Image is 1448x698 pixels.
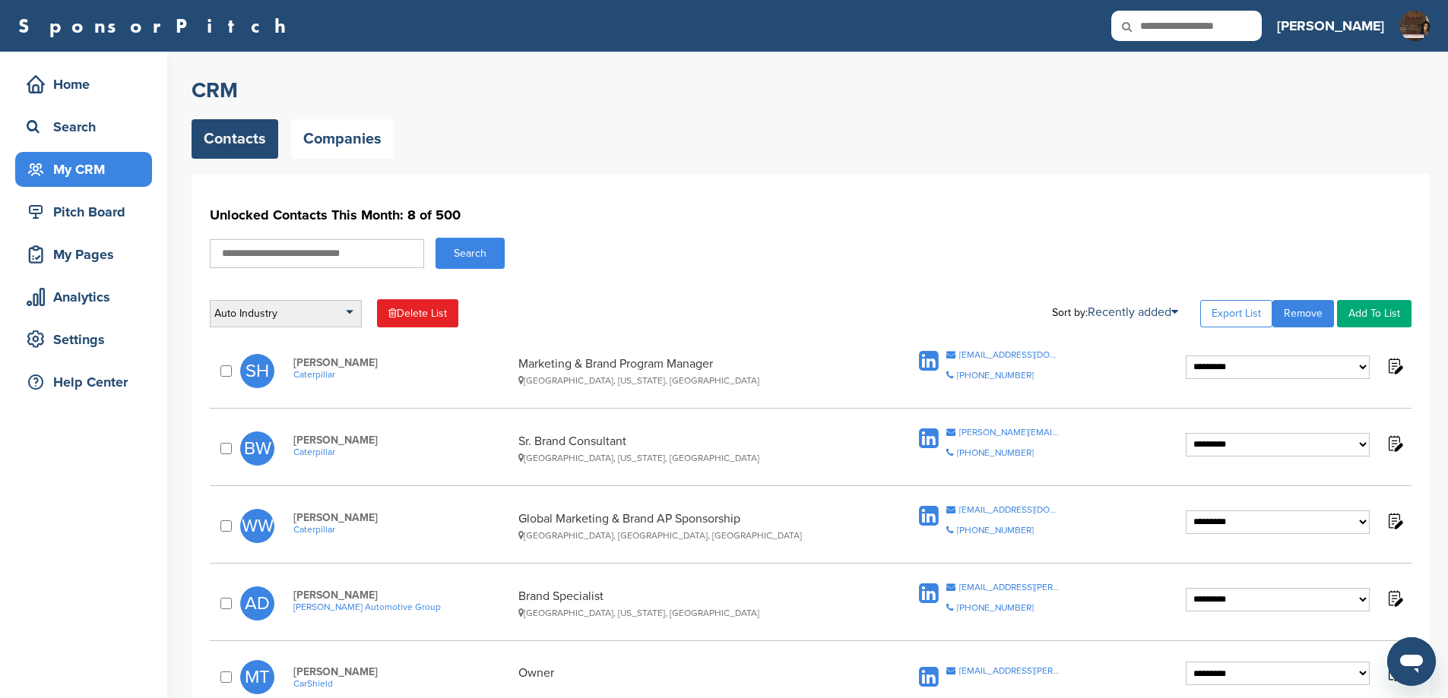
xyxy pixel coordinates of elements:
div: [GEOGRAPHIC_DATA], [US_STATE], [GEOGRAPHIC_DATA] [518,608,860,618]
div: [PERSON_NAME][EMAIL_ADDRESS][PERSON_NAME][DOMAIN_NAME] [959,428,1060,437]
a: Home [15,67,152,102]
div: [EMAIL_ADDRESS][PERSON_NAME][DOMAIN_NAME] [959,583,1060,592]
div: [PHONE_NUMBER] [957,603,1034,612]
div: [EMAIL_ADDRESS][PERSON_NAME][DOMAIN_NAME] [959,666,1060,675]
span: [PERSON_NAME] [293,665,512,678]
iframe: Button to launch messaging window [1387,637,1436,686]
span: [PERSON_NAME] [293,511,512,524]
div: Home [23,71,152,98]
div: Owner [518,665,860,689]
a: Delete List [377,299,458,327]
a: Caterpillar [293,524,512,535]
div: Auto Industry [210,300,362,327]
a: Search [15,109,152,144]
div: [EMAIL_ADDRESS][DOMAIN_NAME] [959,505,1060,514]
img: Notes [1385,356,1404,375]
div: My CRM [23,156,152,183]
div: Pitch Board [23,198,152,226]
button: Search [436,238,505,269]
a: [PERSON_NAME] [1277,9,1384,43]
span: [PERSON_NAME] [293,356,512,369]
a: Pitch Board [15,194,152,229]
a: Settings [15,322,152,357]
span: [PERSON_NAME] [293,589,512,602]
h3: [PERSON_NAME] [1277,15,1384,36]
a: Contacts [192,119,278,159]
span: WW [240,509,274,543]
div: [PHONE_NUMBER] [957,371,1034,380]
h1: Unlocked Contacts This Month: 8 of 500 [210,201,1412,229]
div: Search [23,113,152,141]
div: Global Marketing & Brand AP Sponsorship [518,511,860,541]
img: Notes [1385,434,1404,453]
div: [PHONE_NUMBER] [957,526,1034,535]
span: [PERSON_NAME] [293,434,512,447]
a: SponsorPitch [18,16,296,36]
a: Export List [1200,300,1272,327]
a: CarShield [293,678,512,689]
span: BW [240,431,274,466]
div: Help Center [23,368,152,396]
a: Remove [1272,300,1334,327]
img: Notes [1385,589,1404,608]
div: Sr. Brand Consultant [518,434,860,463]
div: Sort by: [1052,306,1178,318]
div: Settings [23,326,152,353]
a: Companies [291,119,394,159]
img: Notes [1385,663,1404,682]
h2: CRM [192,77,1430,104]
a: Help Center [15,365,152,400]
a: My CRM [15,152,152,187]
div: [GEOGRAPHIC_DATA], [US_STATE], [GEOGRAPHIC_DATA] [518,375,860,386]
span: MT [240,660,274,694]
a: Recently added [1088,305,1178,320]
img: Notes [1385,511,1404,530]
div: Marketing & Brand Program Manager [518,356,860,386]
a: [PERSON_NAME] Automotive Group [293,602,512,612]
div: Analytics [23,283,152,311]
a: Analytics [15,280,152,314]
div: [PHONE_NUMBER] [957,448,1034,457]
a: My Pages [15,237,152,272]
a: Add To List [1337,300,1412,327]
a: Caterpillar [293,447,512,457]
a: Caterpillar [293,369,512,380]
span: AD [240,586,274,621]
div: [GEOGRAPHIC_DATA], [GEOGRAPHIC_DATA], [GEOGRAPHIC_DATA] [518,530,860,541]
div: My Pages [23,241,152,268]
div: [EMAIL_ADDRESS][DOMAIN_NAME] [959,350,1060,359]
div: Brand Specialist [518,589,860,618]
img: Oleander ds [1399,11,1430,41]
div: [GEOGRAPHIC_DATA], [US_STATE], [GEOGRAPHIC_DATA] [518,453,860,463]
span: SH [240,354,274,388]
